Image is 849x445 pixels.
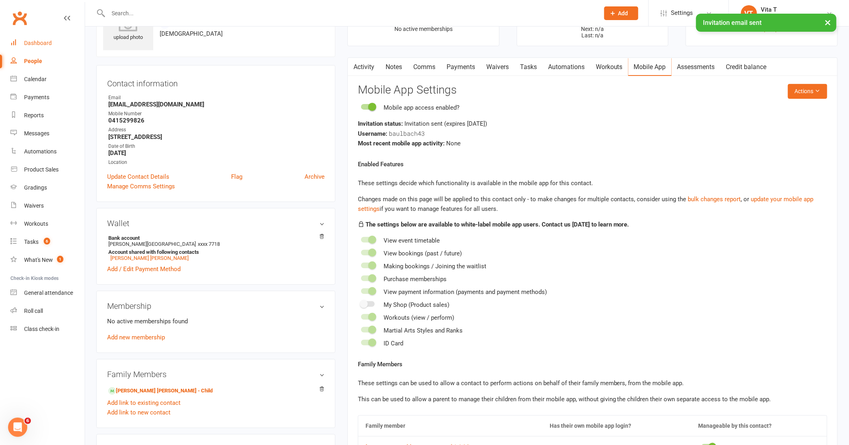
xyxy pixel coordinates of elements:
div: Automations [24,148,57,155]
span: Martial Arts Styles and Ranks [384,327,463,334]
div: Tasks [24,239,39,245]
span: ID Card [384,340,403,347]
a: Waivers [10,197,85,215]
a: Calendar [10,70,85,88]
div: Dashboard [24,40,52,46]
label: Enabled Features [358,159,404,169]
a: Notes [380,58,408,76]
p: No active memberships found [107,316,325,326]
span: View bookings (past / future) [384,250,462,257]
a: Clubworx [10,8,30,28]
a: Gradings [10,179,85,197]
strong: Bank account [108,235,321,241]
h3: Family Members [107,370,325,379]
div: Waivers [24,202,44,209]
div: Vita T [761,6,808,13]
div: What's New [24,257,53,263]
span: , or [688,196,751,203]
span: xxxx 7718 [198,241,220,247]
a: Workouts [590,58,628,76]
div: Invitation sent [358,119,827,129]
div: Reports [24,112,44,118]
div: Invitation email sent [696,14,837,32]
div: General attendance [24,290,73,296]
span: None [446,140,461,147]
a: People [10,52,85,70]
div: Address [108,126,325,134]
div: Mobile Number [108,110,325,118]
a: What's New1 [10,251,85,269]
a: [PERSON_NAME] [PERSON_NAME] [110,255,189,261]
strong: Account shared with following contacts [108,249,321,255]
strong: [EMAIL_ADDRESS][DOMAIN_NAME] [108,101,325,108]
a: Add link to existing contact [107,398,181,408]
span: [DEMOGRAPHIC_DATA] [160,30,223,37]
th: Has their own mobile app login? [542,416,691,436]
h3: Membership [107,302,325,310]
a: Messages [10,125,85,143]
span: Making bookings / Joining the waitlist [384,263,486,270]
button: Add [604,6,638,20]
span: 6 [24,418,31,424]
a: Comms [408,58,441,76]
div: Southpac Strength [761,13,808,20]
span: My Shop (Product sales) [384,301,449,308]
p: These settings decide which functionality is available in the mobile app for this contact. [358,178,827,188]
p: These settings can be used to allow a contact to perform actions on behalf of their family member... [358,378,827,388]
span: View payment information (payments and payment methods) [384,288,547,296]
div: People [24,58,42,64]
a: Archive [305,172,325,182]
a: Automations [542,58,590,76]
a: Activity [348,58,380,76]
span: Workouts (view / perform) [384,314,454,321]
h3: Contact information [107,76,325,88]
strong: Username: [358,130,387,137]
strong: The settings below are available to white-label mobile app users. Contact us [DATE] to learn more. [366,221,629,228]
a: Manage Comms Settings [107,182,175,191]
a: General attendance kiosk mode [10,284,85,302]
button: × [821,14,835,31]
a: Update Contact Details [107,172,169,182]
a: Add / Edit Payment Method [107,264,181,274]
a: Roll call [10,302,85,320]
a: Payments [441,58,481,76]
strong: [DATE] [108,149,325,157]
div: Workouts [24,220,48,227]
span: 6 [44,238,50,245]
a: Assessments [672,58,721,76]
strong: Most recent mobile app activity: [358,140,445,147]
span: View event timetable [384,237,440,244]
a: bulk changes report [688,196,741,203]
a: Payments [10,88,85,106]
div: Changes made on this page will be applied to this contact only - to make changes for multiple con... [358,194,827,214]
div: Email [108,94,325,102]
div: Payments [24,94,49,100]
a: Automations [10,143,85,161]
div: Class check-in [24,326,59,332]
a: Add link to new contact [107,408,171,417]
h3: Mobile App Settings [358,84,827,96]
strong: [STREET_ADDRESS] [108,133,325,141]
a: update your mobile app settings [358,196,814,212]
div: Location [108,159,325,166]
div: Mobile app access enabled? [384,103,459,112]
a: Tasks [514,58,542,76]
a: Flag [231,172,242,182]
div: Product Sales [24,166,59,173]
div: Gradings [24,184,47,191]
li: [PERSON_NAME][GEOGRAPHIC_DATA] [107,234,325,262]
div: VT [741,5,757,21]
span: baulbach43 [389,129,425,137]
a: [PERSON_NAME] [PERSON_NAME] - Child [108,387,213,395]
a: Reports [10,106,85,125]
div: Roll call [24,308,43,314]
span: Add [618,10,628,16]
div: Calendar [24,76,47,82]
h3: Wallet [107,219,325,228]
iframe: Intercom live chat [8,418,27,437]
span: (expires [DATE] ) [444,120,487,127]
strong: Invitation status: [358,120,403,127]
a: Class kiosk mode [10,320,85,338]
span: 1 [57,256,63,263]
a: Tasks 6 [10,233,85,251]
